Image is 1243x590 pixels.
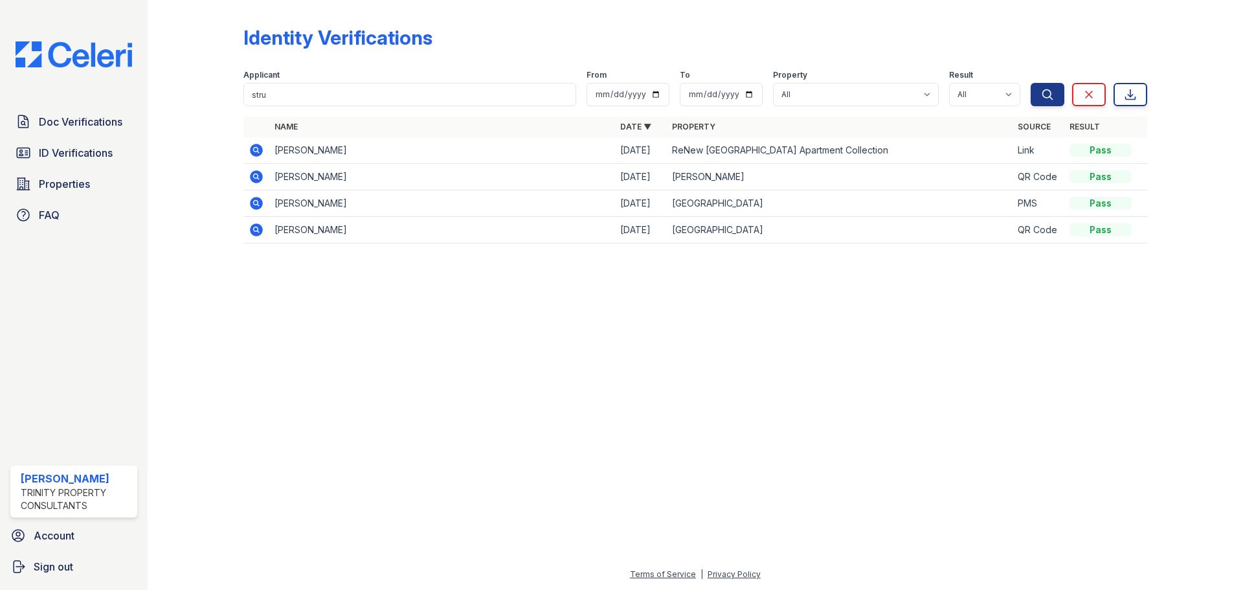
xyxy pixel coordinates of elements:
a: Account [5,523,142,549]
span: Account [34,528,74,543]
a: Result [1069,122,1100,131]
span: ID Verifications [39,145,113,161]
a: ID Verifications [10,140,137,166]
label: Result [949,70,973,80]
div: Pass [1069,197,1132,210]
td: [DATE] [615,190,667,217]
td: [PERSON_NAME] [269,217,615,244]
a: Property [672,122,715,131]
td: Link [1013,137,1064,164]
label: To [680,70,690,80]
a: Sign out [5,554,142,580]
div: Trinity Property Consultants [21,486,132,512]
a: Doc Verifications [10,109,137,135]
div: | [700,569,703,579]
td: PMS [1013,190,1064,217]
td: [PERSON_NAME] [667,164,1013,190]
span: Sign out [34,559,73,574]
div: Pass [1069,144,1132,157]
td: [GEOGRAPHIC_DATA] [667,217,1013,244]
td: [PERSON_NAME] [269,190,615,217]
a: Source [1018,122,1051,131]
img: CE_Logo_Blue-a8612792a0a2168367f1c8372b55b34899dd931a85d93a1a3d3e32e68fde9ad4.png [5,41,142,67]
td: [DATE] [615,217,667,244]
td: QR Code [1013,164,1064,190]
div: [PERSON_NAME] [21,471,132,486]
span: FAQ [39,207,60,223]
span: Doc Verifications [39,114,122,130]
a: Name [274,122,298,131]
td: [PERSON_NAME] [269,137,615,164]
td: [DATE] [615,164,667,190]
label: Property [773,70,807,80]
a: Date ▼ [620,122,651,131]
td: [DATE] [615,137,667,164]
td: [GEOGRAPHIC_DATA] [667,190,1013,217]
div: Identity Verifications [243,26,432,49]
span: Properties [39,176,90,192]
a: Terms of Service [630,569,696,579]
td: QR Code [1013,217,1064,244]
div: Pass [1069,170,1132,183]
a: Properties [10,171,137,197]
div: Pass [1069,223,1132,236]
input: Search by name or phone number [243,83,576,106]
label: Applicant [243,70,280,80]
a: Privacy Policy [708,569,761,579]
td: ReNew [GEOGRAPHIC_DATA] Apartment Collection [667,137,1013,164]
a: FAQ [10,202,137,228]
td: [PERSON_NAME] [269,164,615,190]
label: From [587,70,607,80]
